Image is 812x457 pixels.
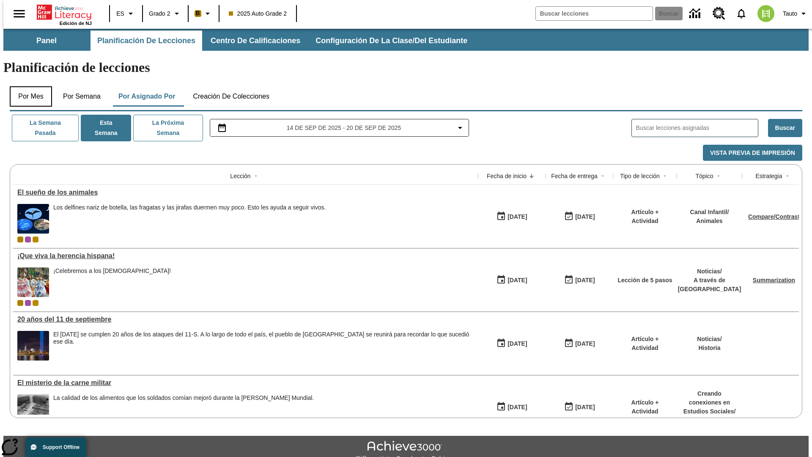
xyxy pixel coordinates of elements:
div: OL 2025 Auto Grade 3 [25,300,31,306]
div: [DATE] [507,339,527,349]
h1: Planificación de lecciones [3,60,809,75]
span: OL 2025 Auto Grade 3 [25,237,31,242]
button: Planificación de lecciones [91,30,202,51]
button: 09/14/25: Primer día en que estuvo disponible la lección [494,336,530,352]
div: Tópico [695,172,713,180]
button: Buscar [768,119,802,137]
div: La calidad de los alimentos que los soldados comían mejoró durante la Segunda Guerra Mundial. [53,394,314,424]
div: El sueño de los animales [17,189,474,196]
div: Fecha de entrega [551,172,598,180]
div: Estrategia [755,172,782,180]
button: 09/17/25: Primer día en que estuvo disponible la lección [494,209,530,225]
div: El [DATE] se cumplen 20 años de los ataques del 11-S. A lo largo de todo el país, el pueblo de [G... [53,331,474,345]
a: ¡Que viva la herencia hispana!, Lecciones [17,252,474,260]
a: Notificaciones [730,3,752,25]
p: Noticias / [678,267,741,276]
div: New 2025 class [33,237,38,242]
span: ES [116,9,124,18]
p: Artículo + Actividad [617,335,672,352]
div: New 2025 class [33,300,38,306]
button: Vista previa de impresión [703,145,802,161]
span: Support Offline [43,444,80,450]
button: Lenguaje: ES, Selecciona un idioma [112,6,140,21]
div: Clase actual [17,237,23,242]
div: Portada [37,3,92,26]
div: [DATE] [575,402,595,413]
div: Subbarra de navegación [3,29,809,51]
button: 09/21/25: Último día en que podrá accederse la lección [561,272,598,288]
div: Tipo de lección [620,172,660,180]
button: La semana pasada [12,115,79,141]
button: 09/17/25: Último día en que podrá accederse la lección [561,209,598,225]
span: 14 de sep de 2025 - 20 de sep de 2025 [287,124,401,132]
p: Canal Infantil / [690,208,729,217]
div: [DATE] [575,339,595,349]
button: Sort [713,171,724,181]
button: Sort [782,171,793,181]
div: Los delfines nariz de botella, las fragatas y las jirafas duermen muy poco. Esto les ayuda a segu... [53,204,326,211]
p: Noticias / [697,335,721,344]
button: 09/14/25: Último día en que podrá accederse la lección [561,399,598,415]
div: Lección [230,172,250,180]
div: Fecha de inicio [487,172,527,180]
input: Buscar lecciones asignadas [636,122,758,134]
div: [DATE] [507,212,527,222]
div: El misterio de la carne militar [17,379,474,387]
span: Grado 2 [149,9,170,18]
p: Animales [690,217,729,226]
div: El 11 de septiembre de 2021 se cumplen 20 años de los ataques del 11-S. A lo largo de todo el paí... [53,331,474,361]
img: Tributo con luces en la ciudad de Nueva York desde el Parque Estatal Liberty (Nueva Jersey) [17,331,49,361]
p: Creando conexiones en Estudios Sociales / [681,389,738,416]
a: El sueño de los animales, Lecciones [17,189,474,196]
span: Edición de NJ [60,21,92,26]
a: 20 años del 11 de septiembre, Lecciones [17,316,474,323]
a: Centro de información [684,2,708,25]
button: Creación de colecciones [186,86,276,107]
button: Boost El color de la clase es anaranjado claro. Cambiar el color de la clase. [191,6,216,21]
img: dos filas de mujeres hispanas en un desfile que celebra la cultura hispana. Las mujeres lucen col... [17,267,49,297]
a: El misterio de la carne militar , Lecciones [17,379,474,387]
a: Portada [37,4,92,21]
img: Fotografía en blanco y negro que muestra cajas de raciones de comida militares con la etiqueta U.... [17,394,49,424]
button: 09/14/25: Último día en que podrá accederse la lección [561,336,598,352]
button: Por semana [56,86,107,107]
div: [DATE] [507,402,527,413]
input: Buscar campo [536,7,653,20]
div: [DATE] [575,212,595,222]
div: Clase actual [17,300,23,306]
button: 09/15/25: Primer día en que estuvo disponible la lección [494,272,530,288]
button: La próxima semana [133,115,203,141]
img: Fotos de una fragata, dos delfines nariz de botella y una jirafa sobre un fondo de noche estrellada. [17,204,49,234]
p: Historia [697,344,721,352]
a: Summarization [753,277,795,284]
span: Tauto [783,9,797,18]
button: Grado: Grado 2, Elige un grado [145,6,185,21]
button: Perfil/Configuración [779,6,812,21]
button: Panel [4,30,89,51]
svg: Collapse Date Range Filter [455,123,465,133]
p: Lección de 5 pasos [617,276,672,285]
div: Subbarra de navegación [3,30,475,51]
div: ¡Que viva la herencia hispana! [17,252,474,260]
button: Sort [598,171,608,181]
p: Artículo + Actividad [617,398,672,416]
span: 2025 Auto Grade 2 [229,9,287,18]
button: Escoja un nuevo avatar [752,3,779,25]
button: 09/14/25: Primer día en que estuvo disponible la lección [494,399,530,415]
div: Los delfines nariz de botella, las fragatas y las jirafas duermen muy poco. Esto les ayuda a segu... [53,204,326,234]
p: Artículo + Actividad [617,208,672,226]
p: A través de [GEOGRAPHIC_DATA] [678,276,741,294]
button: Sort [660,171,670,181]
button: Esta semana [81,115,131,141]
button: Support Offline [25,438,86,457]
div: ¡Celebremos a los hispanoamericanos! [53,267,171,297]
div: [DATE] [575,275,595,286]
button: Sort [251,171,261,181]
